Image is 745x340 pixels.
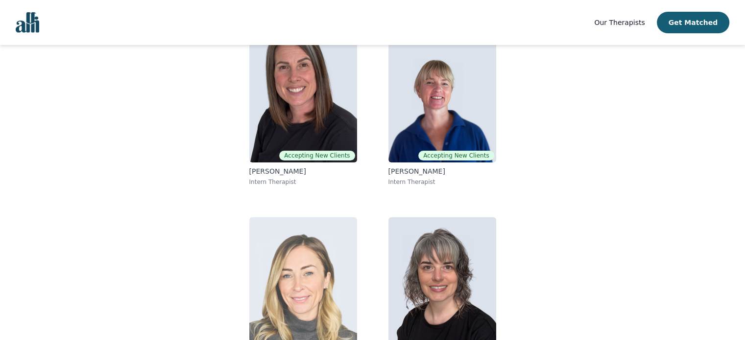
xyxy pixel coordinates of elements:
span: Accepting New Clients [279,151,355,160]
a: Heather BarkerAccepting New Clients[PERSON_NAME]Intern Therapist [381,14,504,194]
span: Accepting New Clients [418,151,494,160]
img: Heather Barker [388,22,496,162]
a: Stephanie BunkerAccepting New Clients[PERSON_NAME]Intern Therapist [241,14,365,194]
p: Intern Therapist [249,178,357,186]
a: Our Therapists [594,17,645,28]
span: Our Therapists [594,19,645,26]
p: Intern Therapist [388,178,496,186]
button: Get Matched [657,12,729,33]
img: alli logo [16,12,39,33]
p: [PERSON_NAME] [249,166,357,176]
p: [PERSON_NAME] [388,166,496,176]
img: Stephanie Bunker [249,22,357,162]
